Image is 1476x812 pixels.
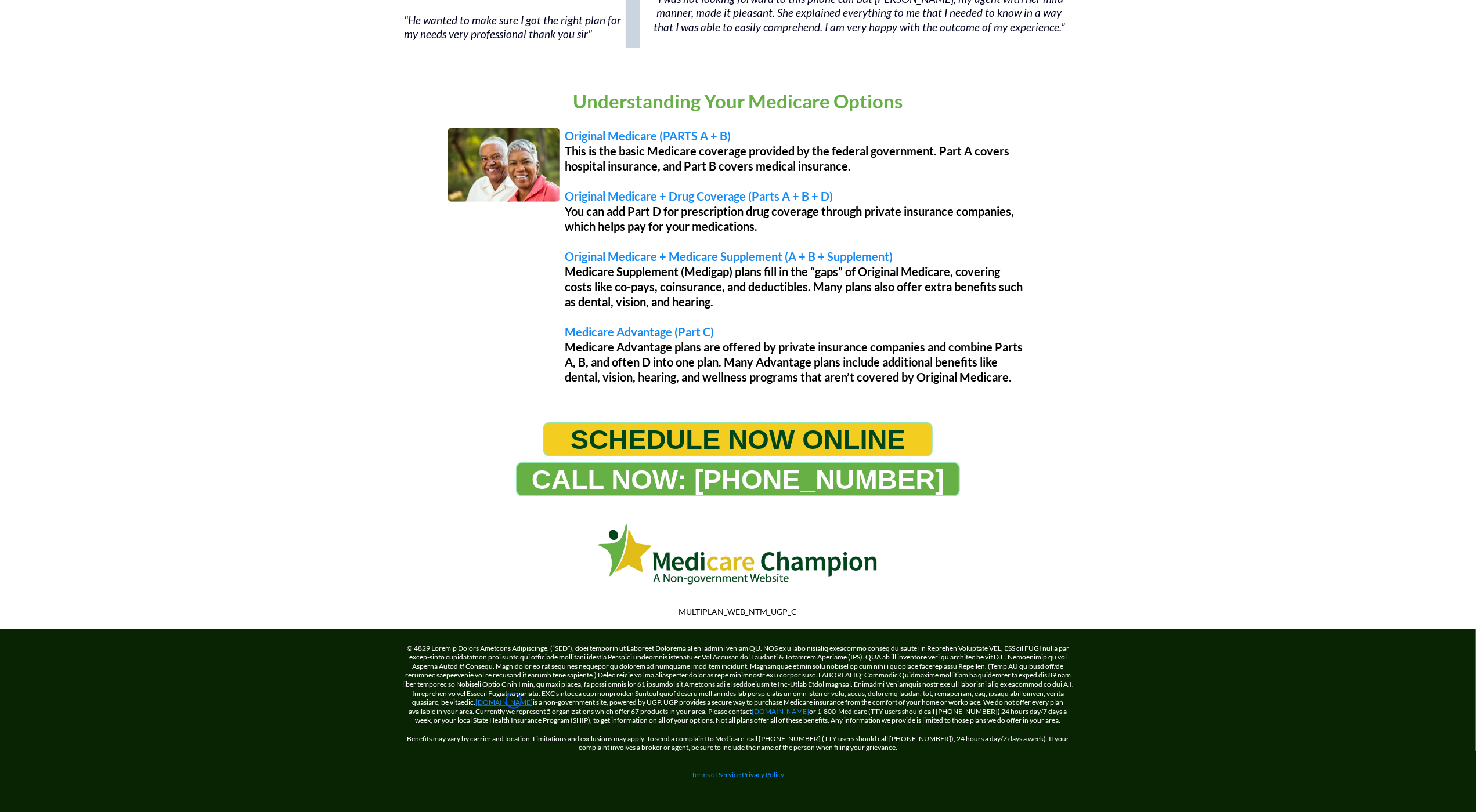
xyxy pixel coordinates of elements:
span: Original Medicare (PARTS A + B) [565,129,731,143]
span: "He wanted to make sure I got the right plan for my needs very professional thank you sir" [405,13,622,41]
p: MULTIPLAN_WEB_NTM_UGP_C [405,607,1072,617]
a: Terms of Service [692,770,741,779]
span: Original Medicare + Medicare Supplement (A + B + Supplement) [565,249,893,263]
span: SCHEDULE NOW ONLINE [571,423,905,455]
p: This is the basic Medicare coverage provided by the federal government. Part A covers hospital in... [565,143,1028,173]
a: CALL NOW: 1-888-344-8881 [516,462,960,496]
img: Image [448,128,560,202]
a: [DOMAIN_NAME] [752,707,810,716]
a: [DOMAIN_NAME] [476,698,533,706]
span: Medicare Advantage (Part C) [565,325,714,339]
p: © 4829 Loremip Dolors Ametcons Adipiscinge. (“SED”), doei temporin ut Laboreet Dolorema al eni ad... [402,644,1075,725]
p: Medicare Supplement (Medigap) plans fill in the “gaps” of Original Medicare, covering costs like ... [565,264,1028,309]
p: Medicare Advantage plans are offered by private insurance companies and combine Parts A, B, and o... [565,339,1028,385]
span: Original Medicare + Drug Coverage (Parts A + B + D) [565,189,833,203]
span: CALL NOW: [PHONE_NUMBER] [532,463,944,495]
p: Benefits may vary by carrier and location. Limitations and exclusions may apply. To send a compla... [402,725,1075,752]
a: Privacy Policy [742,770,785,779]
a: SCHEDULE NOW ONLINE [543,422,933,456]
span: Understanding Your Medicare Options [573,89,903,113]
p: You can add Part D for prescription drug coverage through private insurance companies, which help... [565,204,1028,234]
